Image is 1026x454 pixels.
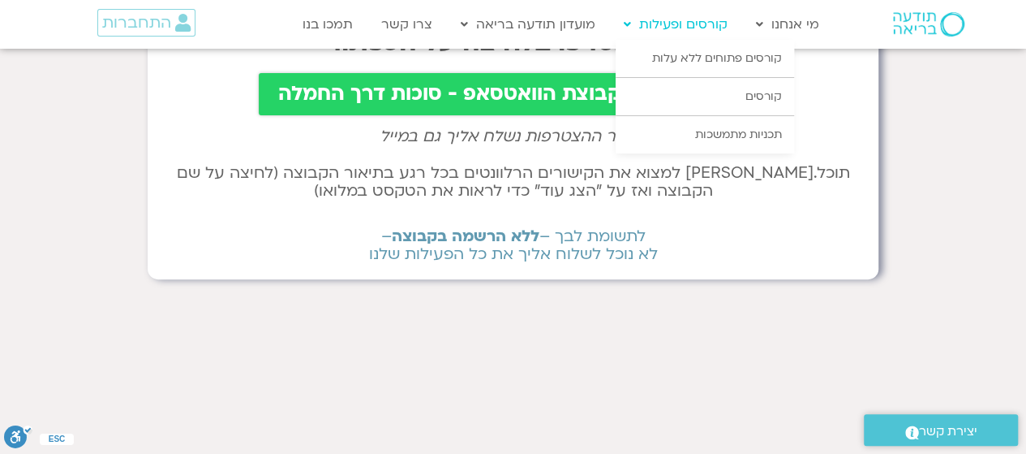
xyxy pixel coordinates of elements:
[616,78,794,115] a: קורסים
[373,9,440,40] a: צרו קשר
[164,164,862,200] h2: תוכל.[PERSON_NAME] למצוא את הקישורים הרלוונטים בכל רגע בתיאור הקבוצה (לחיצה על שם הקבוצה ואז על ״...
[616,116,794,153] a: תכניות מתמשכות
[616,9,736,40] a: קורסים ופעילות
[893,12,964,37] img: תודעה בריאה
[164,28,862,57] h2: אנא הצטרפו בלחיצה על הכפתור
[294,9,361,40] a: תמכו בנו
[864,414,1018,446] a: יצירת קשר
[616,40,794,77] a: קורסים פתוחים ללא עלות
[164,227,862,263] h2: לתשומת לבך – – לא נוכל לשלוח אליך את כל הפעילות שלנו
[97,9,195,37] a: התחברות
[453,9,603,40] a: מועדון תודעה בריאה
[392,226,539,247] b: ללא הרשמה בקבוצה
[102,14,171,32] span: התחברות
[164,128,862,145] h2: קישור ההצטרפות נשלח אליך גם במייל
[748,9,827,40] a: מי אנחנו
[278,83,723,106] span: הצטרפות לקבוצת הוואטסאפ - סוכות דרך החמלה
[919,421,977,443] span: יצירת קשר
[259,73,768,115] a: הצטרפות לקבוצת הוואטסאפ - סוכות דרך החמלה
